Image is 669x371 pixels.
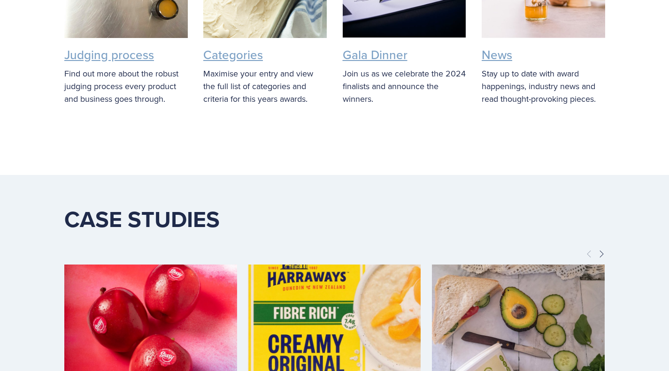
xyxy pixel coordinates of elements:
p: Find out more about the robust judging process every product and business goes through. [64,67,188,105]
p: Maximise your entry and view the full list of categories and criteria for this years awards. [203,67,327,105]
p: Join us as we celebrate the 2024 finalists and announce the winners. [343,67,466,105]
a: Gala Dinner [343,46,408,63]
span: Next [598,249,605,257]
span: Previous [585,249,593,257]
a: Categories [203,46,263,63]
p: Stay up to date with award happenings, industry news and read thought-provoking pieces. [482,67,605,105]
a: News [482,46,512,63]
h1: Case STudies [64,205,605,233]
a: Judging process [64,46,154,63]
